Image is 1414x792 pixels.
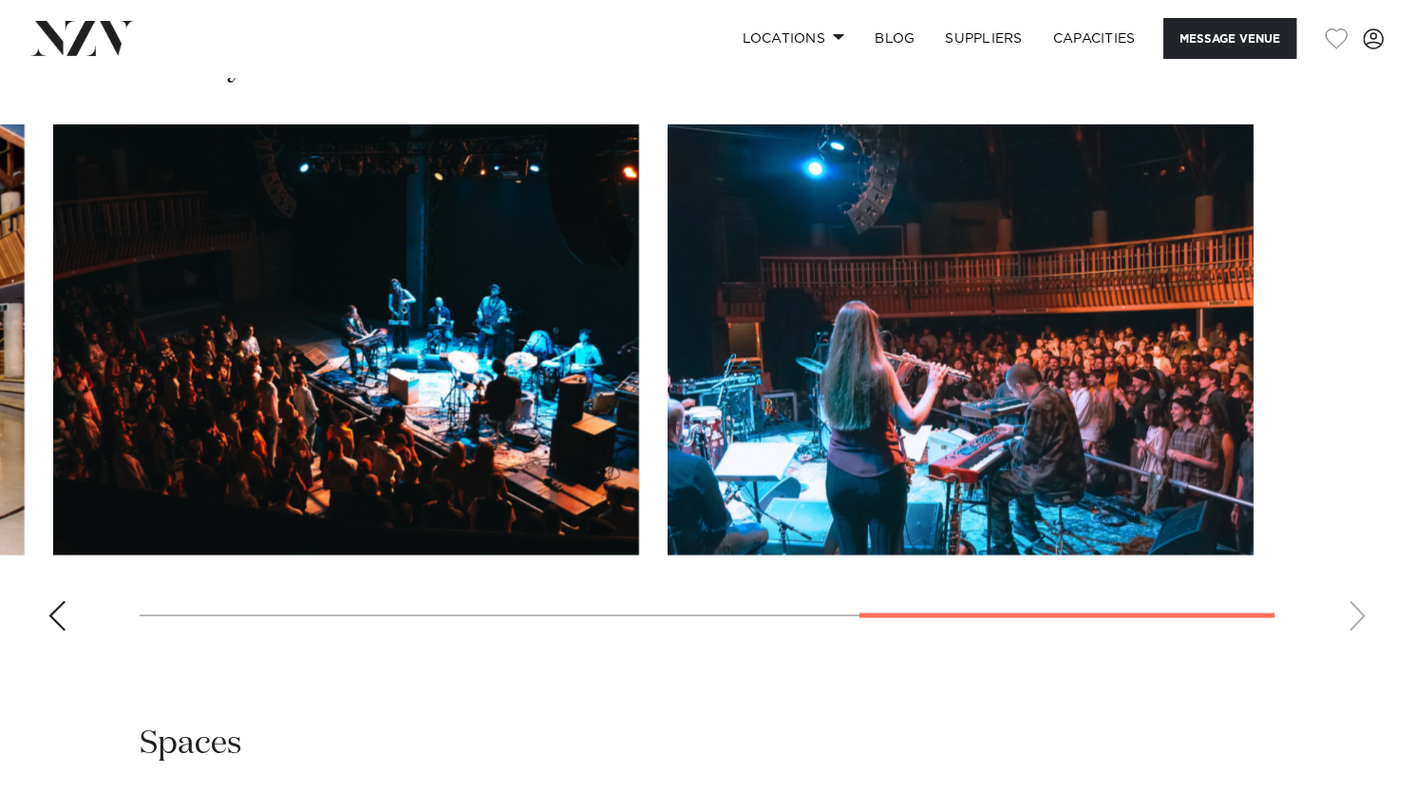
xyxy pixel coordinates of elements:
a: Locations [726,18,859,59]
a: SUPPLIERS [930,18,1037,59]
swiper-slide: 4 / 5 [53,124,639,555]
swiper-slide: 5 / 5 [668,124,1254,555]
a: Capacities [1038,18,1151,59]
img: nzv-logo.png [30,21,134,55]
h2: Spaces [140,722,242,764]
a: BLOG [859,18,930,59]
button: Message Venue [1163,18,1296,59]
